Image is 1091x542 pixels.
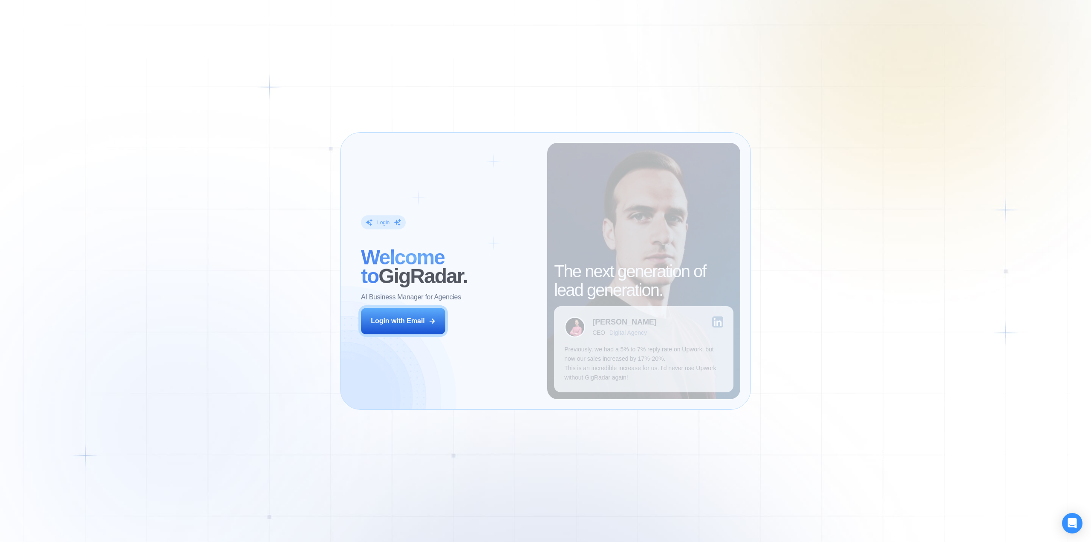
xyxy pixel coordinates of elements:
[592,318,657,326] div: [PERSON_NAME]
[361,308,445,334] button: Login with Email
[361,293,461,302] p: AI Business Manager for Agencies
[592,329,605,336] div: CEO
[371,316,425,326] div: Login with Email
[361,248,537,286] h2: ‍ GigRadar.
[554,262,733,299] h2: The next generation of lead generation.
[1062,513,1082,533] div: Open Intercom Messenger
[377,219,390,226] div: Login
[564,345,723,382] p: Previously, we had a 5% to 7% reply rate on Upwork, but now our sales increased by 17%-20%. This ...
[609,329,647,336] div: Digital Agency
[361,246,444,287] span: Welcome to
